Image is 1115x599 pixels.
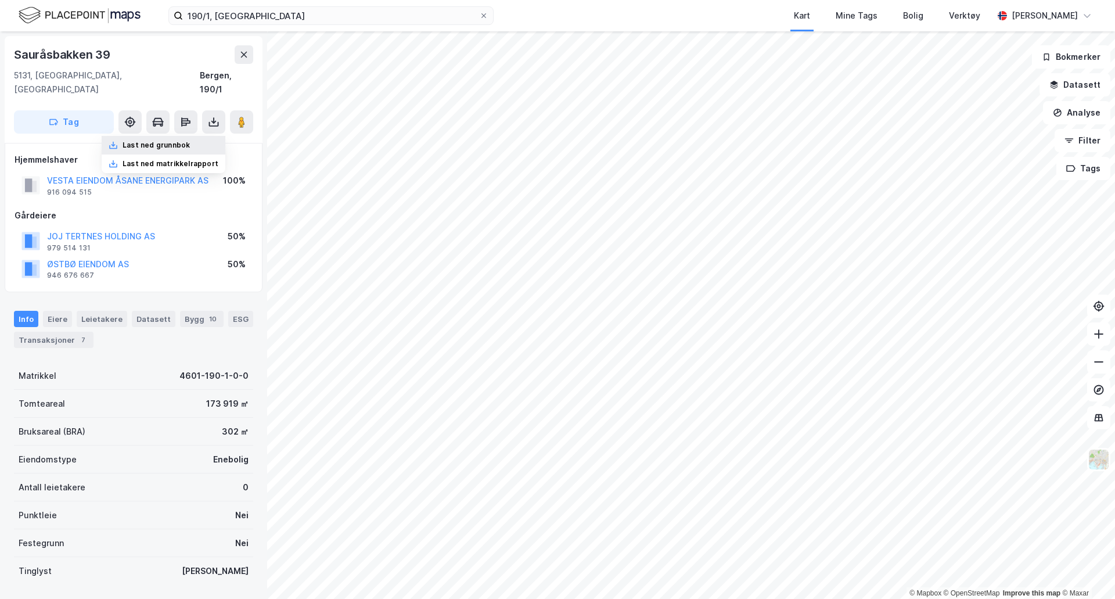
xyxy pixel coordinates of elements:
[14,110,114,134] button: Tag
[19,369,56,383] div: Matrikkel
[19,564,52,578] div: Tinglyst
[182,564,249,578] div: [PERSON_NAME]
[14,332,93,348] div: Transaksjoner
[235,536,249,550] div: Nei
[228,311,253,327] div: ESG
[228,229,246,243] div: 50%
[1088,449,1110,471] img: Z
[1043,101,1110,124] button: Analyse
[207,313,219,325] div: 10
[123,159,218,168] div: Last ned matrikkelrapport
[19,508,57,522] div: Punktleie
[243,480,249,494] div: 0
[903,9,923,23] div: Bolig
[794,9,810,23] div: Kart
[223,174,246,188] div: 100%
[1057,543,1115,599] div: Kontrollprogram for chat
[222,425,249,439] div: 302 ㎡
[183,7,479,24] input: Søk på adresse, matrikkel, gårdeiere, leietakere eller personer
[77,311,127,327] div: Leietakere
[14,69,200,96] div: 5131, [GEOGRAPHIC_DATA], [GEOGRAPHIC_DATA]
[228,257,246,271] div: 50%
[77,334,89,346] div: 7
[43,311,72,327] div: Eiere
[1040,73,1110,96] button: Datasett
[19,453,77,467] div: Eiendomstype
[944,589,1000,597] a: OpenStreetMap
[1057,543,1115,599] iframe: Chat Widget
[213,453,249,467] div: Enebolig
[15,209,253,223] div: Gårdeiere
[1056,157,1110,180] button: Tags
[19,5,141,26] img: logo.f888ab2527a4732fd821a326f86c7f29.svg
[14,45,113,64] div: Sauråsbakken 39
[235,508,249,522] div: Nei
[19,425,85,439] div: Bruksareal (BRA)
[909,589,941,597] a: Mapbox
[47,271,94,280] div: 946 676 667
[132,311,175,327] div: Datasett
[123,141,190,150] div: Last ned grunnbok
[19,536,64,550] div: Festegrunn
[179,369,249,383] div: 4601-190-1-0-0
[836,9,877,23] div: Mine Tags
[1032,45,1110,69] button: Bokmerker
[949,9,980,23] div: Verktøy
[19,397,65,411] div: Tomteareal
[19,480,85,494] div: Antall leietakere
[1003,589,1060,597] a: Improve this map
[1055,129,1110,152] button: Filter
[206,397,249,411] div: 173 919 ㎡
[47,188,92,197] div: 916 094 515
[47,243,91,253] div: 979 514 131
[200,69,253,96] div: Bergen, 190/1
[1012,9,1078,23] div: [PERSON_NAME]
[15,153,253,167] div: Hjemmelshaver
[180,311,224,327] div: Bygg
[14,311,38,327] div: Info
